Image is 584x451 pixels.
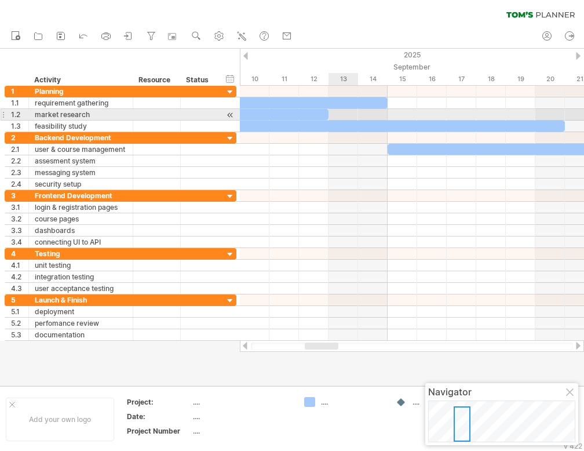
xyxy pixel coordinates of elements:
[35,283,127,294] div: user acceptance testing
[35,329,127,340] div: documentation
[35,86,127,97] div: Planning
[11,306,28,317] div: 5.1
[358,73,388,85] div: Sunday, 14 September 2025
[35,248,127,259] div: Testing
[11,86,28,97] div: 1
[35,109,127,120] div: market research
[11,271,28,282] div: 4.2
[564,442,582,450] div: v 422
[35,202,127,213] div: login & registration pages
[35,144,127,155] div: user & course management
[240,73,269,85] div: Wednesday, 10 September 2025
[11,225,28,236] div: 3.3
[11,132,28,143] div: 2
[11,97,28,108] div: 1.1
[11,318,28,329] div: 5.2
[35,167,127,178] div: messaging system
[35,260,127,271] div: unit testing
[447,73,476,85] div: Wednesday, 17 September 2025
[388,73,417,85] div: Monday, 15 September 2025
[11,167,28,178] div: 2.3
[11,109,28,120] div: 1.2
[127,412,191,421] div: Date:
[321,397,384,407] div: ....
[11,155,28,166] div: 2.2
[428,386,575,398] div: Navigator
[6,398,114,441] div: Add your own logo
[269,73,299,85] div: Thursday, 11 September 2025
[11,144,28,155] div: 2.1
[127,426,191,436] div: Project Number
[35,155,127,166] div: assesment system
[11,248,28,259] div: 4
[11,329,28,340] div: 5.3
[35,213,127,224] div: course pages
[35,237,127,248] div: connecting UI to API
[506,73,535,85] div: Friday, 19 September 2025
[11,121,28,132] div: 1.3
[417,73,447,85] div: Tuesday, 16 September 2025
[535,73,565,85] div: Saturday, 20 September 2025
[11,237,28,248] div: 3.4
[11,260,28,271] div: 4.1
[35,271,127,282] div: integration testing
[329,73,358,85] div: Saturday, 13 September 2025
[225,109,236,121] div: scroll to activity
[35,225,127,236] div: dashboards
[11,213,28,224] div: 3.2
[11,202,28,213] div: 3.1
[138,74,174,86] div: Resource
[11,190,28,201] div: 3
[35,318,127,329] div: perfomance review
[11,179,28,190] div: 2.4
[35,294,127,305] div: Launch & Finish
[35,190,127,201] div: Frontend Development
[299,73,329,85] div: Friday, 12 September 2025
[413,397,476,407] div: ....
[34,74,126,86] div: Activity
[35,121,127,132] div: feasibility study
[11,294,28,305] div: 5
[193,397,290,407] div: ....
[35,132,127,143] div: Backend Development
[186,74,211,86] div: Status
[193,426,290,436] div: ....
[35,306,127,317] div: deployment
[35,97,127,108] div: requirement gathering
[476,73,506,85] div: Thursday, 18 September 2025
[35,179,127,190] div: security setup
[11,283,28,294] div: 4.3
[127,397,191,407] div: Project:
[193,412,290,421] div: ....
